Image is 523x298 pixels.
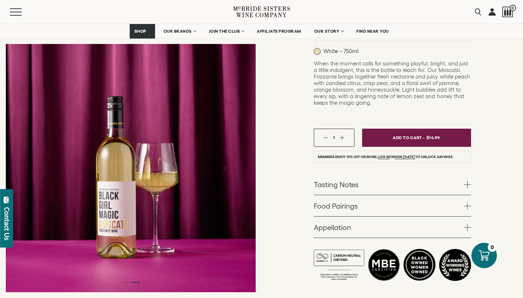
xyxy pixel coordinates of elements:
[3,207,11,240] div: Contact Us
[510,5,516,11] span: 0
[132,282,140,283] li: Page dot 2
[314,29,340,34] span: OUR STORY
[314,217,471,238] a: Appellation
[395,155,415,159] a: join [DATE]
[214,158,235,178] button: Next
[257,29,301,34] span: AFFILIATE PROGRAM
[28,159,46,178] button: Previous
[356,29,389,34] span: FIND NEAR YOU
[314,151,471,163] li: Members enjoy 10% off or more. or to unlock savings.
[163,29,192,34] span: OUR BRANDS
[10,8,36,16] button: Mobile Menu Trigger
[130,24,155,39] a: SHOP
[122,282,130,283] li: Page dot 1
[333,135,335,140] span: 1
[362,129,471,147] button: Add To Cart - $14.99
[352,24,394,39] a: FIND NEAR YOU
[134,29,147,34] span: SHOP
[488,243,497,252] div: 0
[159,24,200,39] a: OUR BRANDS
[252,24,306,39] a: AFFILIATE PROGRAM
[378,155,390,159] a: Log in
[314,48,358,55] p: White – 750ml
[393,132,425,143] span: Add To Cart -
[309,24,348,39] a: OUR STORY
[314,195,471,216] a: Food Pairings
[204,24,249,39] a: JOIN THE CLUB
[314,60,470,106] span: When the moment calls for something playful, bright, and just a little indulgent, this is the bot...
[209,29,240,34] span: JOIN THE CLUB
[426,132,440,143] span: $14.99
[314,174,471,195] a: Tasting Notes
